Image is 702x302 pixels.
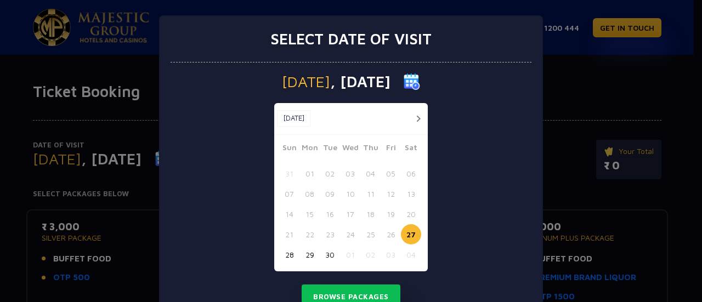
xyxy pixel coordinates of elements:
[401,224,421,244] button: 27
[360,184,381,204] button: 11
[279,163,299,184] button: 31
[360,163,381,184] button: 04
[320,224,340,244] button: 23
[360,204,381,224] button: 18
[279,224,299,244] button: 21
[320,184,340,204] button: 09
[401,244,421,265] button: 04
[401,184,421,204] button: 13
[381,141,401,157] span: Fri
[381,204,401,224] button: 19
[299,141,320,157] span: Mon
[279,204,299,224] button: 14
[299,204,320,224] button: 15
[381,163,401,184] button: 05
[340,224,360,244] button: 24
[401,163,421,184] button: 06
[279,184,299,204] button: 07
[320,244,340,265] button: 30
[320,204,340,224] button: 16
[320,163,340,184] button: 02
[277,110,310,127] button: [DATE]
[360,244,381,265] button: 02
[401,204,421,224] button: 20
[340,204,360,224] button: 17
[282,74,330,89] span: [DATE]
[320,141,340,157] span: Tue
[299,224,320,244] button: 22
[299,184,320,204] button: 08
[270,30,432,48] h3: Select date of visit
[330,74,390,89] span: , [DATE]
[404,73,420,90] img: calender icon
[279,141,299,157] span: Sun
[299,244,320,265] button: 29
[340,184,360,204] button: 10
[340,163,360,184] button: 03
[299,163,320,184] button: 01
[360,141,381,157] span: Thu
[340,244,360,265] button: 01
[279,244,299,265] button: 28
[381,244,401,265] button: 03
[360,224,381,244] button: 25
[340,141,360,157] span: Wed
[401,141,421,157] span: Sat
[381,184,401,204] button: 12
[381,224,401,244] button: 26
